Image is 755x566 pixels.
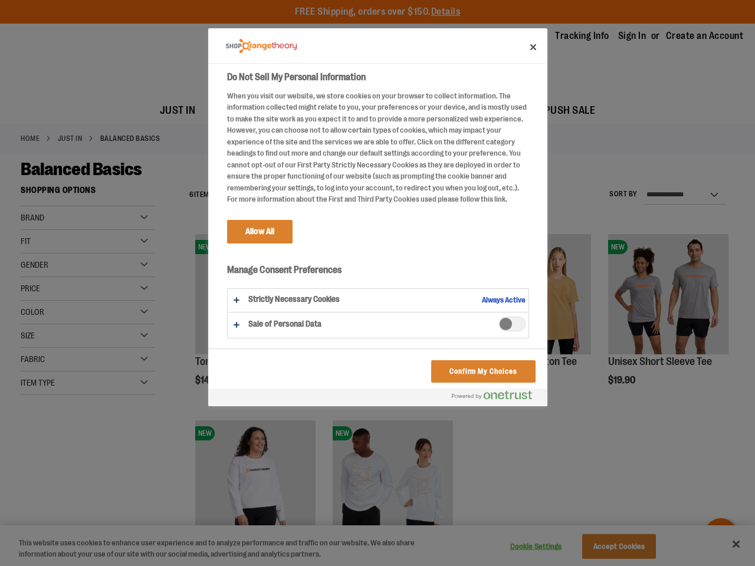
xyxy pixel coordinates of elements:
[227,220,293,243] button: Allow All
[452,390,532,400] img: Powered by OneTrust Opens in a new Tab
[431,360,535,383] button: Confirm My Choices
[452,390,541,405] a: Powered by OneTrust Opens in a new Tab
[520,34,546,60] button: Close
[227,264,529,282] h3: Manage Consent Preferences
[499,317,526,331] span: Sale of Personal Data
[227,70,529,84] h2: Do Not Sell My Personal Information
[208,28,547,406] div: Preference center
[226,34,297,58] div: Company Logo
[227,90,529,205] div: When you visit our website, we store cookies on your browser to collect information. The informat...
[226,39,297,54] img: Company Logo
[208,28,547,406] div: Do Not Sell My Personal Information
